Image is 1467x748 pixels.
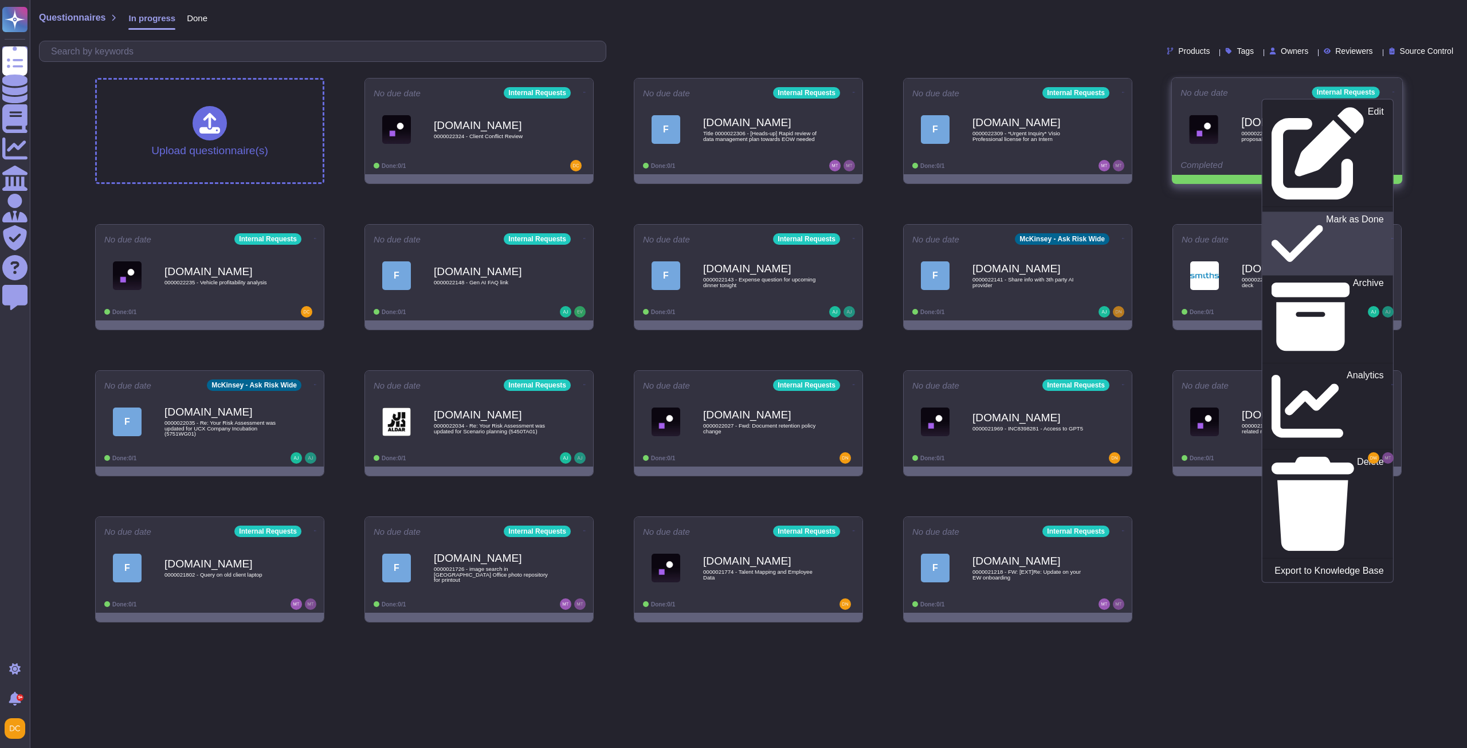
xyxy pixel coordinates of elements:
[773,233,840,245] div: Internal Requests
[972,263,1087,274] b: [DOMAIN_NAME]
[972,131,1087,142] span: 0000022309 - *Urgent Inquiry* Visio Professional license for an Intern
[1353,278,1384,356] p: Archive
[920,601,944,608] span: Done: 0/1
[1262,563,1393,577] a: Export to Knowledge Base
[912,381,959,390] span: No due date
[920,163,944,169] span: Done: 0/1
[164,572,279,578] span: 0000021802 - Query on old client laptop
[972,555,1087,566] b: [DOMAIN_NAME]
[651,601,675,608] span: Done: 0/1
[1190,309,1214,315] span: Done: 0/1
[1113,306,1124,318] img: user
[560,452,571,464] img: user
[305,598,316,610] img: user
[1262,212,1393,275] a: Mark as Done
[1241,117,1357,128] b: [DOMAIN_NAME]
[1242,409,1356,420] b: [DOMAIN_NAME]
[128,14,175,22] span: In progress
[374,235,421,244] span: No due date
[1382,306,1394,318] img: user
[1335,47,1372,55] span: Reviewers
[651,455,675,461] span: Done: 0/1
[382,601,406,608] span: Done: 0/1
[1182,381,1229,390] span: No due date
[652,554,680,582] img: Logo
[829,306,841,318] img: user
[1190,408,1219,436] img: Logo
[291,598,302,610] img: user
[504,379,571,391] div: Internal Requests
[164,266,279,277] b: [DOMAIN_NAME]
[844,160,855,171] img: user
[972,426,1087,432] span: 0000021969 - INC8398281 - Access to GPT5
[912,89,959,97] span: No due date
[1274,566,1383,575] p: Export to Knowledge Base
[164,420,279,437] span: 0000022035 - Re: Your Risk Assessment was updated for UCX Company Incubation (5751WG01)
[164,558,279,569] b: [DOMAIN_NAME]
[840,598,851,610] img: user
[1262,275,1393,358] a: Archive
[773,526,840,537] div: Internal Requests
[921,261,950,290] div: F
[382,554,411,582] div: F
[1312,87,1380,98] div: Internal Requests
[504,87,571,99] div: Internal Requests
[1382,452,1394,464] img: user
[305,452,316,464] img: user
[113,554,142,582] div: F
[1326,214,1384,273] p: Mark as Done
[972,412,1087,423] b: [DOMAIN_NAME]
[301,306,312,318] img: user
[434,280,548,285] span: 0000022148 - Gen AI FAQ link
[703,569,818,580] span: 0000021774 - Talent Mapping and Employee Data
[382,163,406,169] span: Done: 0/1
[234,233,301,245] div: Internal Requests
[643,381,690,390] span: No due date
[1262,368,1393,445] a: Analytics
[164,280,279,285] span: 0000022235 - Vehicle profitability analysis
[1109,452,1120,464] img: user
[112,601,136,608] span: Done: 0/1
[921,408,950,436] img: Logo
[1190,261,1219,290] img: Logo
[382,261,411,290] div: F
[434,423,548,434] span: 0000022034 - Re: Your Risk Assessment was updated for Scenario planning (5450TA01)
[703,409,818,420] b: [DOMAIN_NAME]
[1099,306,1110,318] img: user
[1368,306,1379,318] img: user
[912,527,959,536] span: No due date
[434,134,548,139] span: 0000022324 - Client Conflict Review
[972,117,1087,128] b: [DOMAIN_NAME]
[651,163,675,169] span: Done: 0/1
[703,117,818,128] b: [DOMAIN_NAME]
[2,716,33,741] button: user
[1042,379,1109,391] div: Internal Requests
[1262,455,1393,553] a: Delete
[112,309,136,315] span: Done: 0/1
[434,266,548,277] b: [DOMAIN_NAME]
[651,309,675,315] span: Done: 0/1
[39,13,105,22] span: Questionnaires
[374,89,421,97] span: No due date
[1182,235,1229,244] span: No due date
[560,598,571,610] img: user
[920,455,944,461] span: Done: 0/1
[840,452,851,464] img: user
[703,555,818,566] b: [DOMAIN_NAME]
[374,381,421,390] span: No due date
[1237,47,1254,55] span: Tags
[574,306,586,318] img: user
[434,409,548,420] b: [DOMAIN_NAME]
[1113,598,1124,610] img: user
[1190,455,1214,461] span: Done: 0/1
[1042,526,1109,537] div: Internal Requests
[5,718,25,739] img: user
[1042,87,1109,99] div: Internal Requests
[643,235,690,244] span: No due date
[1180,160,1323,172] div: Completed
[17,694,23,701] div: 9+
[703,131,818,142] span: Title 0000022306 - [Heads-up] Rapid review of data management plan towards EOW needed
[652,115,680,144] div: F
[1281,47,1308,55] span: Owners
[921,554,950,582] div: F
